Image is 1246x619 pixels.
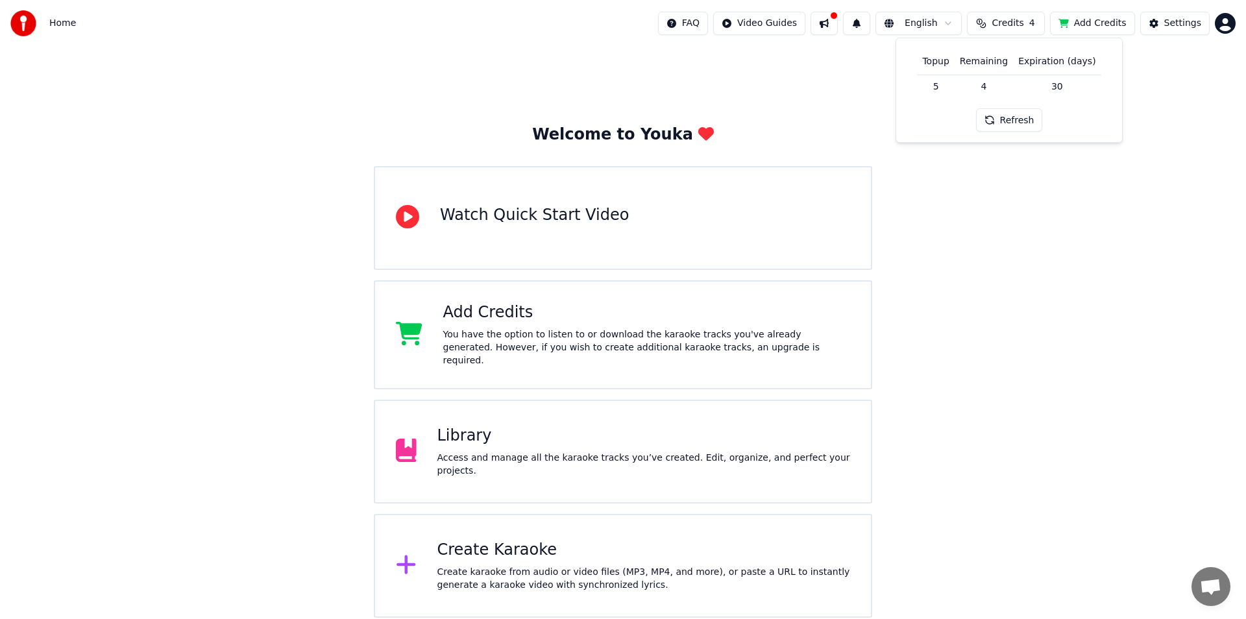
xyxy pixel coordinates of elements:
[713,12,805,35] button: Video Guides
[1013,75,1101,98] td: 30
[437,426,851,446] div: Library
[437,540,851,561] div: Create Karaoke
[440,205,629,226] div: Watch Quick Start Video
[443,328,851,367] div: You have the option to listen to or download the karaoke tracks you've already generated. However...
[49,17,76,30] nav: breadcrumb
[443,302,851,323] div: Add Credits
[992,17,1023,30] span: Credits
[955,49,1013,75] th: Remaining
[917,49,954,75] th: Topup
[1029,17,1035,30] span: 4
[1164,17,1201,30] div: Settings
[437,566,851,592] div: Create karaoke from audio or video files (MP3, MP4, and more), or paste a URL to instantly genera...
[955,75,1013,98] td: 4
[1140,12,1210,35] button: Settings
[1050,12,1135,35] button: Add Credits
[1013,49,1101,75] th: Expiration (days)
[437,452,851,478] div: Access and manage all the karaoke tracks you’ve created. Edit, organize, and perfect your projects.
[967,12,1045,35] button: Credits4
[976,108,1043,132] button: Refresh
[917,75,954,98] td: 5
[658,12,708,35] button: FAQ
[10,10,36,36] img: youka
[49,17,76,30] span: Home
[532,125,714,145] div: Welcome to Youka
[1191,567,1230,606] div: Open chat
